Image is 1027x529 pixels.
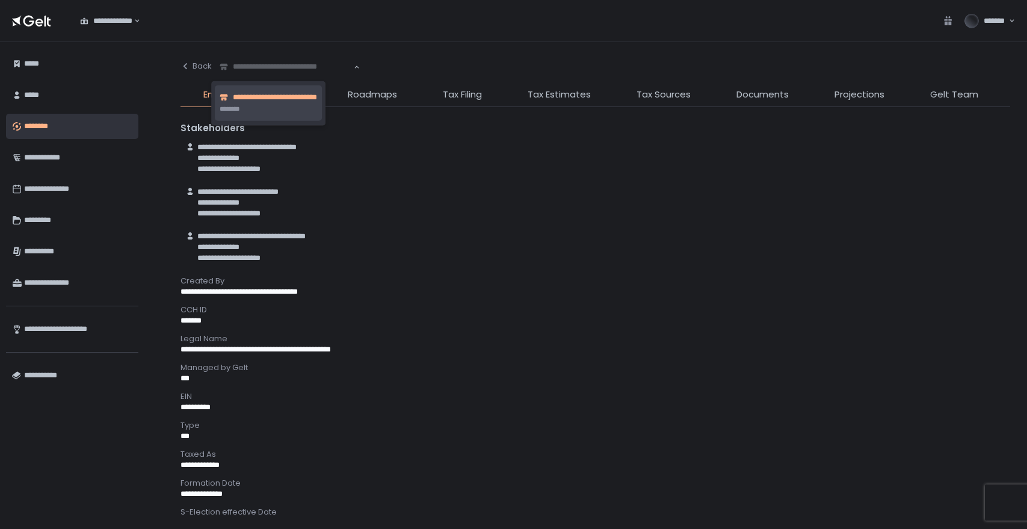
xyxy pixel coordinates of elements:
[180,276,1010,286] div: Created By
[180,362,1010,373] div: Managed by Gelt
[834,88,884,102] span: Projections
[348,88,397,102] span: Roadmaps
[180,507,1010,518] div: S-Election effective Date
[220,61,353,73] input: Search for option
[180,333,1010,344] div: Legal Name
[930,88,978,102] span: Gelt Team
[443,88,482,102] span: Tax Filing
[637,88,691,102] span: Tax Sources
[180,420,1010,431] div: Type
[274,88,302,102] span: To-Do
[528,88,591,102] span: Tax Estimates
[736,88,789,102] span: Documents
[212,54,360,79] div: Search for option
[180,61,212,72] div: Back
[132,15,133,27] input: Search for option
[180,122,1010,135] div: Stakeholders
[180,391,1010,402] div: EIN
[72,8,140,34] div: Search for option
[180,54,212,78] button: Back
[180,305,1010,315] div: CCH ID
[180,478,1010,489] div: Formation Date
[180,449,1010,460] div: Taxed As
[203,88,228,102] span: Entity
